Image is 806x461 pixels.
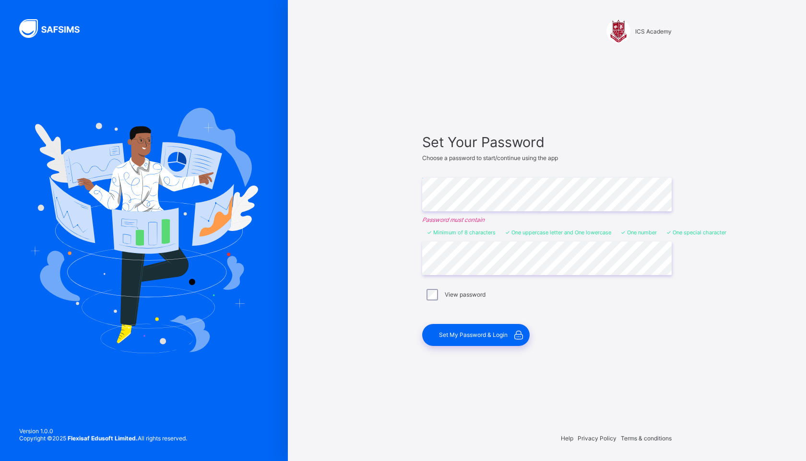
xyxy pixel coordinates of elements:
[19,427,187,435] span: Version 1.0.0
[445,291,486,298] label: View password
[635,28,672,35] span: ICS Academy
[19,19,91,38] img: SAFSIMS Logo
[427,229,496,236] li: Minimum of 8 characters
[19,435,187,442] span: Copyright © 2025 All rights reserved.
[422,134,672,150] span: Set Your Password
[505,229,611,236] li: One uppercase letter and One lowercase
[621,229,657,236] li: One number
[422,154,558,161] span: Choose a password to start/continue using the app
[666,229,726,236] li: One special character
[422,216,672,223] em: Password must contain
[30,108,258,353] img: Hero Image
[606,19,630,43] img: ICS Academy
[621,435,672,442] span: Terms & conditions
[68,435,138,442] strong: Flexisaf Edusoft Limited.
[578,435,616,442] span: Privacy Policy
[561,435,573,442] span: Help
[439,331,508,338] span: Set My Password & Login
